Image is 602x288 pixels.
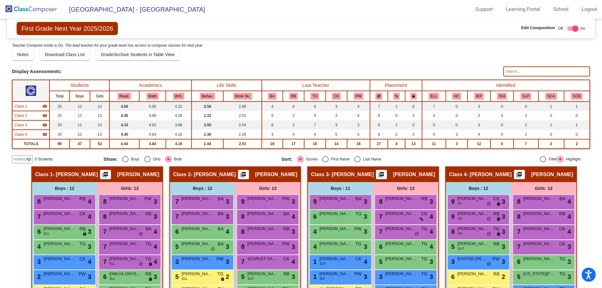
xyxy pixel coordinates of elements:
[376,170,387,179] button: Print Students Details
[90,139,109,149] td: 52
[90,111,109,120] td: 13
[283,139,304,149] td: 17
[283,111,304,120] td: 2
[568,212,571,221] span: 4
[564,130,590,139] td: 0
[166,102,192,111] td: 4.32
[102,171,109,180] mat-icon: picture_as_pdf
[283,211,289,217] span: BA
[564,120,590,130] td: 1
[35,171,53,178] span: Class 1
[312,198,317,205] span: 9
[50,130,69,139] td: 25
[364,197,367,206] span: 3
[283,91,304,102] th: Raelene Brovold
[50,120,69,130] td: 24
[283,102,304,111] td: 8
[14,113,27,118] span: Class 2
[326,102,347,111] td: 3
[223,102,261,111] td: 2.68
[192,139,224,149] td: 2.44
[262,91,283,102] th: Betsy Armstrong
[467,139,490,149] td: 12
[405,111,422,120] td: 4
[370,80,422,91] th: Placement
[88,197,91,206] span: 4
[40,49,90,60] button: Download Class List
[118,93,131,100] button: Read.
[12,43,203,48] i: Teacher Compose mode is On. The lead teacher for your grade level has access to compose classes f...
[467,120,490,130] td: 3
[497,93,507,100] button: 504
[520,93,531,100] button: SLP
[580,26,585,31] span: On
[262,139,283,149] td: 19
[109,102,139,111] td: 4.68
[405,139,422,149] td: 13
[503,66,590,76] input: Search...
[45,52,85,57] span: Download Class List
[452,93,461,100] button: HC
[172,156,182,162] div: Both
[446,139,467,149] td: 3
[531,171,573,178] span: [PERSON_NAME]
[292,212,295,221] span: 4
[332,93,341,100] button: CK
[191,171,236,178] span: - [PERSON_NAME]
[103,156,118,162] span: Show:
[502,212,505,221] span: 3
[262,111,283,120] td: 6
[223,111,261,120] td: 2.52
[166,130,192,139] td: 4.16
[564,139,590,149] td: 2
[262,80,370,91] th: Last Teacher
[90,120,109,130] td: 13
[139,111,166,120] td: 4.88
[422,130,446,139] td: 0
[458,201,462,206] span: HC
[370,120,388,130] td: 6
[347,91,370,102] th: Paige Wallace
[405,130,422,139] td: 3
[304,102,325,111] td: 4
[42,104,47,109] mat-icon: visibility
[370,102,388,111] td: 7
[487,217,491,222] span: do_not_disturb_alt
[117,171,159,178] span: [PERSON_NAME]
[63,4,205,14] span: [GEOGRAPHIC_DATA] - [GEOGRAPHIC_DATA]
[42,132,47,137] mat-icon: visibility
[487,202,491,207] span: do_not_disturb_alt
[304,156,318,162] div: Scores
[446,91,467,102] th: Highly Capable
[238,170,249,179] button: Print Students Details
[129,156,140,162] div: Boys
[388,91,405,102] th: Keep with students
[347,130,370,139] td: 5
[42,113,47,118] mat-icon: visibility
[262,130,283,139] td: 3
[70,120,90,130] td: 11
[150,156,161,162] div: Girls
[17,22,118,35] span: First Grade Next Year 2025/2026
[192,111,224,120] td: 2.32
[289,93,298,100] button: RB
[515,198,520,205] span: 8
[388,111,405,120] td: 0
[192,130,224,139] td: 2.36
[467,91,490,102] th: Individualized Education Plan
[514,111,538,120] td: 3
[139,120,166,130] td: 4.63
[457,196,489,202] span: [PERSON_NAME]
[446,102,467,111] td: 0
[90,130,109,139] td: 13
[422,91,446,102] th: English Language Learner
[405,120,422,130] td: 0
[474,93,484,100] button: IEP
[364,212,367,221] span: 3
[450,198,455,205] span: 9
[97,182,162,195] div: Girls: 13
[388,139,405,149] td: 4
[326,91,347,102] th: Candy Kinkead
[14,132,27,137] span: Class 4
[304,91,325,102] th: Theresa Gonzalez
